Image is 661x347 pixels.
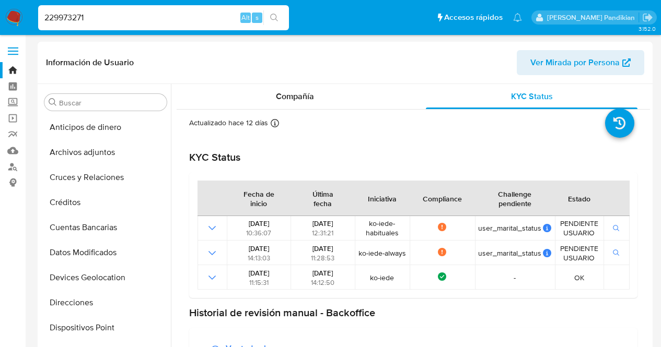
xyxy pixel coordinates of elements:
p: agostina.bazzano@mercadolibre.com [547,13,639,22]
span: Alt [241,13,250,22]
a: Notificaciones [513,13,522,22]
span: KYC Status [511,90,553,102]
button: Cuentas Bancarias [40,215,171,240]
span: Accesos rápidos [444,12,503,23]
button: Direcciones [40,290,171,315]
input: Buscar [59,98,163,107]
button: Archivos adjuntos [40,140,171,165]
h1: Información de Usuario [46,57,134,68]
span: s [256,13,259,22]
span: Ver Mirada por Persona [530,50,620,75]
input: Buscar usuario o caso... [38,11,289,25]
button: search-icon [263,10,285,25]
button: Cruces y Relaciones [40,165,171,190]
button: Ver Mirada por Persona [517,50,644,75]
span: Compañía [276,90,314,102]
button: Devices Geolocation [40,265,171,290]
button: Anticipos de dinero [40,115,171,140]
a: Salir [642,12,653,23]
button: Dispositivos Point [40,315,171,340]
button: Buscar [49,98,57,106]
button: Datos Modificados [40,240,171,265]
button: Créditos [40,190,171,215]
p: Actualizado hace 12 días [189,118,268,128]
